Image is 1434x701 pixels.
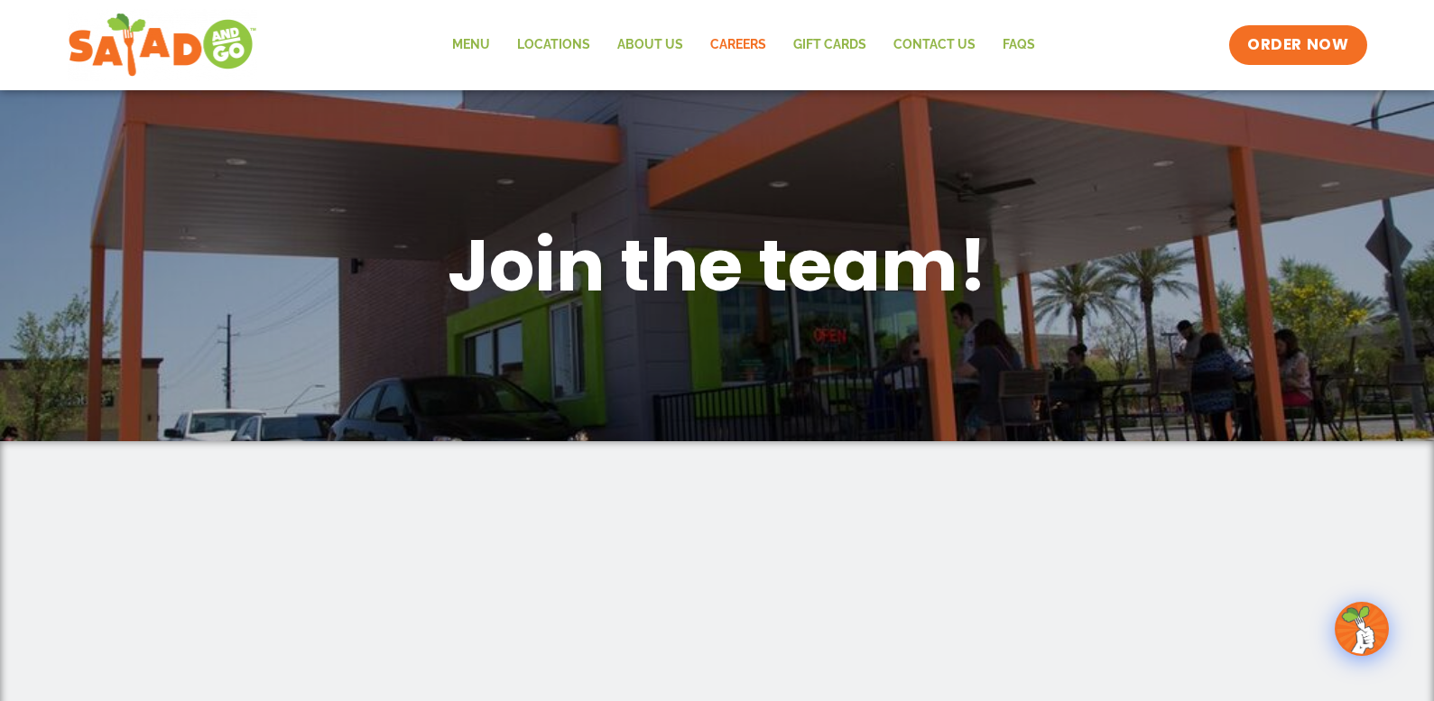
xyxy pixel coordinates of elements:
[989,24,1049,66] a: FAQs
[1229,25,1366,65] a: ORDER NOW
[504,24,604,66] a: Locations
[248,218,1187,312] h1: Join the team!
[439,24,1049,66] nav: Menu
[439,24,504,66] a: Menu
[1247,34,1348,56] span: ORDER NOW
[1337,604,1387,654] img: wpChatIcon
[68,9,258,81] img: new-SAG-logo-768×292
[697,24,780,66] a: Careers
[604,24,697,66] a: About Us
[880,24,989,66] a: Contact Us
[780,24,880,66] a: GIFT CARDS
